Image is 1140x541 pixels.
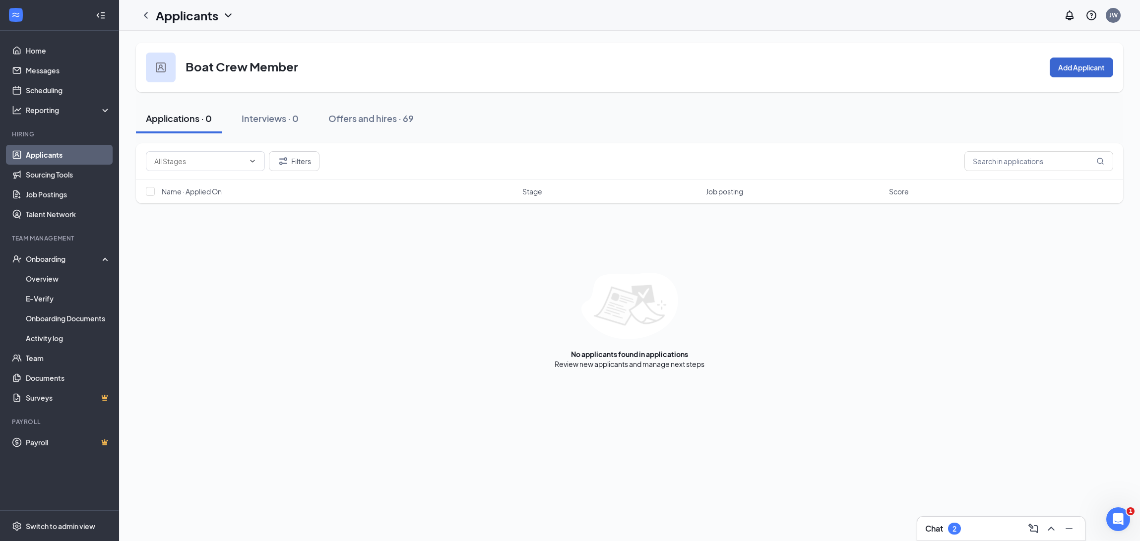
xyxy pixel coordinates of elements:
[12,418,109,426] div: Payroll
[964,151,1113,171] input: Search in applications
[249,157,256,165] svg: ChevronDown
[555,359,704,369] div: Review new applicants and manage next steps
[26,388,111,408] a: SurveysCrown
[1064,9,1076,21] svg: Notifications
[26,204,111,224] a: Talent Network
[26,432,111,452] a: PayrollCrown
[26,60,111,80] a: Messages
[1025,521,1041,537] button: ComposeMessage
[26,328,111,348] a: Activity log
[269,151,319,171] button: Filter Filters
[26,105,111,115] div: Reporting
[571,349,688,359] div: No applicants found in applications
[522,186,542,196] span: Stage
[1027,523,1039,535] svg: ComposeMessage
[1050,58,1113,77] button: Add Applicant
[1109,11,1118,19] div: JW
[1043,521,1059,537] button: ChevronUp
[26,145,111,165] a: Applicants
[1063,523,1075,535] svg: Minimize
[952,525,956,533] div: 2
[156,7,218,24] h1: Applicants
[12,254,22,264] svg: UserCheck
[242,112,299,124] div: Interviews · 0
[26,269,111,289] a: Overview
[26,368,111,388] a: Documents
[12,521,22,531] svg: Settings
[26,41,111,60] a: Home
[186,58,298,75] h3: Boat Crew Member
[26,308,111,328] a: Onboarding Documents
[1045,523,1057,535] svg: ChevronUp
[140,9,152,21] svg: ChevronLeft
[277,155,289,167] svg: Filter
[1127,507,1135,515] span: 1
[925,523,943,534] h3: Chat
[26,184,111,204] a: Job Postings
[581,273,678,339] img: empty-state
[11,10,21,20] svg: WorkstreamLogo
[222,9,234,21] svg: ChevronDown
[26,289,111,308] a: E-Verify
[26,165,111,184] a: Sourcing Tools
[1106,507,1130,531] iframe: Intercom live chat
[96,10,106,20] svg: Collapse
[26,521,95,531] div: Switch to admin view
[26,254,102,264] div: Onboarding
[1096,157,1104,165] svg: MagnifyingGlass
[889,186,909,196] span: Score
[146,112,212,124] div: Applications · 0
[156,62,166,72] img: user icon
[1061,521,1077,537] button: Minimize
[162,186,222,196] span: Name · Applied On
[12,130,109,138] div: Hiring
[12,105,22,115] svg: Analysis
[1085,9,1097,21] svg: QuestionInfo
[26,348,111,368] a: Team
[706,186,743,196] span: Job posting
[12,234,109,242] div: Team Management
[154,156,245,167] input: All Stages
[26,80,111,100] a: Scheduling
[328,112,414,124] div: Offers and hires · 69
